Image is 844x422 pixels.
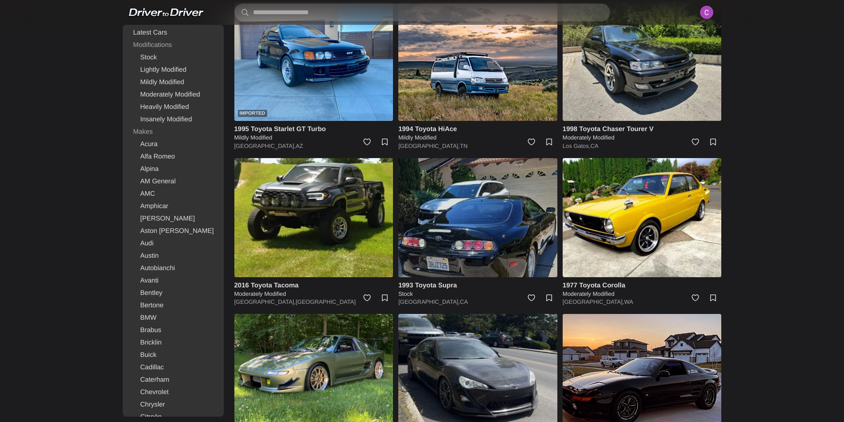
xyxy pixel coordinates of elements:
img: 2016 Toyota Tacoma for sale [234,158,393,277]
a: Mildly Modified [124,76,222,89]
a: 1995 Toyota Starlet GT Turbo Mildly Modified [234,124,393,142]
a: CA [591,143,599,149]
a: Heavily Modified [124,101,222,113]
a: Latest Cars [124,27,222,39]
a: Los Gatos, [563,143,591,149]
a: WA [624,298,633,305]
a: Austin [124,250,222,262]
a: Bertone [124,299,222,312]
a: [PERSON_NAME] [124,213,222,225]
a: Autobianchi [124,262,222,275]
a: 1994 Toyota HiAce Mildly Modified [398,124,557,142]
h4: 1977 Toyota Corolla [563,281,722,290]
a: Alfa Romeo [124,151,222,163]
div: Modifications [124,39,222,51]
a: 2016 Toyota Tacoma Moderately Modified [234,281,393,298]
a: Stock [124,51,222,64]
img: 1995 Toyota Starlet GT Turbo for sale [234,2,393,121]
a: CA [460,298,468,305]
img: 1998 Toyota Chaser Tourer V for sale [563,2,722,121]
h4: 1998 Toyota Chaser Tourer V [563,124,722,134]
a: Chrysler [124,399,222,411]
a: Moderately Modified [124,89,222,101]
a: Aston [PERSON_NAME] [124,225,222,237]
a: Lightly Modified [124,64,222,76]
a: Audi [124,237,222,250]
a: Bentley [124,287,222,299]
a: [GEOGRAPHIC_DATA], [398,143,460,149]
a: Insanely Modified [124,113,222,126]
h4: 1993 Toyota Supra [398,281,557,290]
a: Amphicar [124,200,222,213]
a: 1993 Toyota Supra Stock [398,281,557,298]
a: BMW [124,312,222,324]
a: Bricklin [124,337,222,349]
a: 1998 Toyota Chaser Tourer V Moderately Modified [563,124,722,142]
a: Caterham [124,374,222,386]
h5: Stock [398,290,557,298]
div: Makes [124,126,222,138]
a: AM General [124,175,222,188]
a: Acura [124,138,222,151]
h4: 1995 Toyota Starlet GT Turbo [234,124,393,134]
h5: Moderately Modified [563,134,722,142]
a: Cadillac [124,361,222,374]
a: Alpina [124,163,222,175]
h5: Moderately Modified [234,290,393,298]
h5: Moderately Modified [563,290,722,298]
img: 1994 Toyota HiAce for sale [398,2,557,121]
a: TN [460,143,467,149]
a: AMC [124,188,222,200]
a: [GEOGRAPHIC_DATA], [234,143,296,149]
a: [GEOGRAPHIC_DATA], [398,298,460,305]
a: Brabus [124,324,222,337]
a: [GEOGRAPHIC_DATA], [234,298,296,305]
img: 1977 Toyota Corolla for sale [563,158,722,277]
a: [GEOGRAPHIC_DATA], [563,298,624,305]
img: 1993 Toyota Supra for sale [398,158,557,277]
a: Avanti [124,275,222,287]
h4: 2016 Toyota Tacoma [234,281,393,290]
a: Imported [234,2,393,121]
h4: 1994 Toyota HiAce [398,124,557,134]
a: 1977 Toyota Corolla Moderately Modified [563,281,722,298]
a: Chevrolet [124,386,222,399]
h5: Mildly Modified [234,134,393,142]
h5: Mildly Modified [398,134,557,142]
a: AZ [296,143,303,149]
a: [GEOGRAPHIC_DATA] [296,298,355,305]
img: ACg8ocKNE6bt2KoK434HMILEWQ8QEBmHIu4ytgygTLpjxaDd9s0Uqw=s96-c [697,3,716,22]
a: Buick [124,349,222,361]
div: Imported [238,110,267,117]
